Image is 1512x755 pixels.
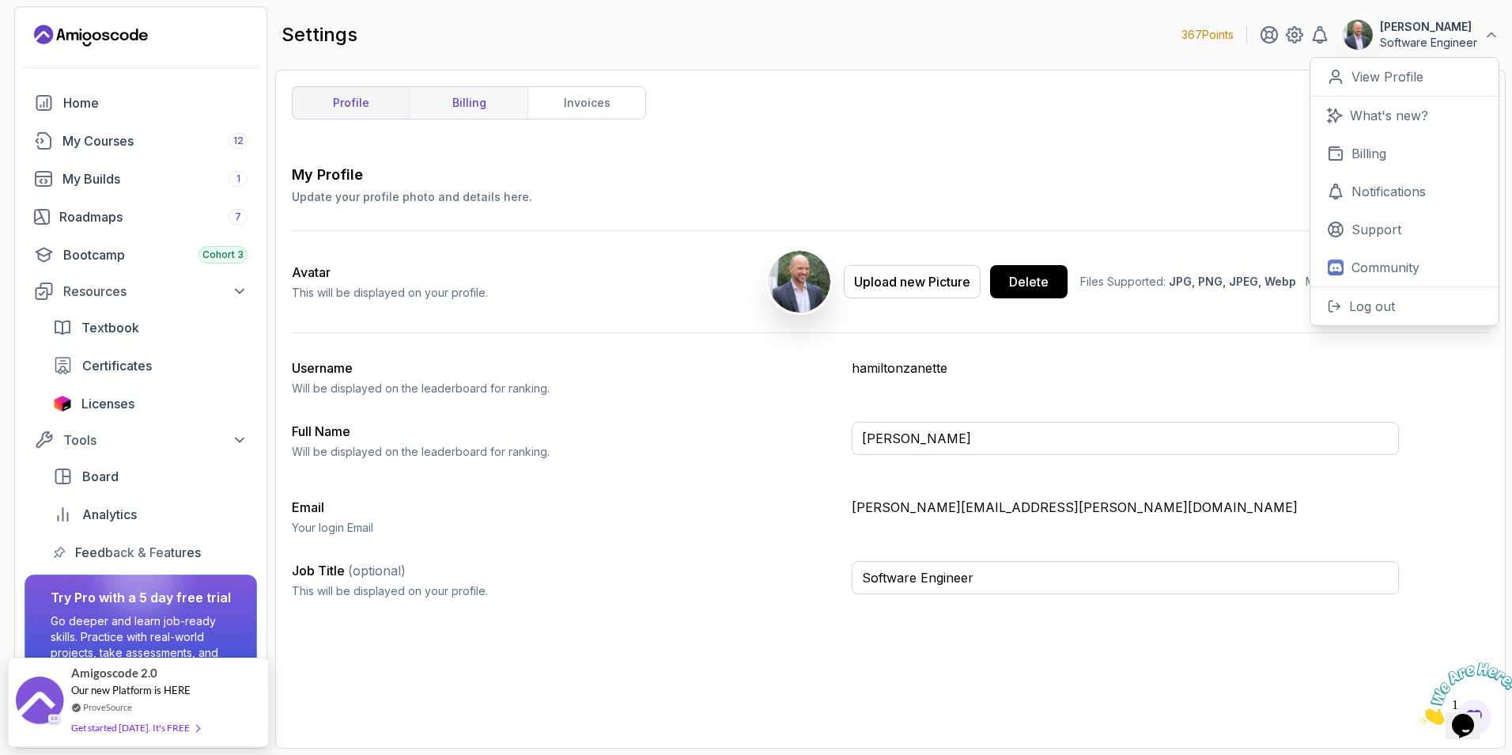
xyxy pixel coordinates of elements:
[1349,297,1395,316] p: Log out
[292,423,350,439] label: Full Name
[25,239,257,271] a: bootcamp
[25,277,257,305] button: Resources
[292,285,488,301] p: This will be displayed on your profile.
[1351,144,1386,163] p: Billing
[71,664,157,682] span: Amigoscode 2.0
[51,613,231,677] p: Go deeper and learn job-ready skills. Practice with real-world projects, take assessments, and ea...
[25,426,257,454] button: Tools
[292,498,839,517] h3: Email
[1169,275,1296,288] span: JPG, PNG, JPEG, Webp
[81,318,139,337] span: Textbook
[1343,20,1373,50] img: user profile image
[81,394,134,413] span: Licenses
[1310,97,1499,135] a: What's new?
[63,431,248,450] div: Tools
[236,173,240,185] span: 1
[292,520,839,536] p: Your login Email
[292,381,839,396] p: Will be displayed on the leaderboard for ranking.
[43,461,257,492] a: board
[82,356,152,375] span: Certificates
[62,169,248,188] div: My Builds
[1351,182,1426,201] p: Notifications
[62,131,248,150] div: My Courses
[82,467,119,486] span: Board
[1350,106,1428,125] p: What's new?
[1310,173,1499,211] a: Notifications
[43,312,257,343] a: textbook
[43,388,257,419] a: licenses
[235,211,241,223] span: 7
[292,444,839,460] p: Will be displayed on the leaderboard for ranking.
[1310,286,1499,325] button: Log out
[852,498,1399,517] p: [PERSON_NAME][EMAIL_ADDRESS][PERSON_NAME][DOMAIN_NAME]
[292,360,353,376] label: Username
[852,422,1399,455] input: Enter your full name
[292,189,532,205] p: Update your profile photo and details here.
[63,93,248,112] div: Home
[410,87,527,119] a: billing
[1181,27,1234,43] p: 367 Points
[1310,135,1499,173] a: Billing
[53,396,72,412] img: jetbrains icon
[16,677,63,728] img: provesource social proof notification image
[1380,35,1477,51] p: Software Engineer
[292,583,839,599] p: This will be displayed on your profile.
[43,350,257,381] a: certificates
[6,6,13,20] span: 1
[852,359,1399,377] p: hamiltonzanette
[1414,656,1512,731] iframe: chat widget
[1310,211,1499,249] a: Support
[63,245,248,264] div: Bootcamp
[71,684,191,696] span: Our new Platform is HERE
[990,265,1068,298] button: Delete
[1342,19,1499,51] button: user profile image[PERSON_NAME]Software Engineer
[63,282,248,301] div: Resources
[293,87,410,119] a: profile
[25,87,257,119] a: home
[83,700,132,714] a: ProveSource
[6,6,104,69] img: Chat attention grabber
[1351,258,1419,277] p: Community
[854,272,970,291] div: Upload new Picture
[1009,272,1049,291] div: Delete
[59,207,248,226] div: Roadmaps
[282,22,357,47] h2: settings
[1351,220,1401,239] p: Support
[75,543,201,562] span: Feedback & Features
[43,499,257,530] a: analytics
[43,537,257,568] a: feedback
[844,265,981,298] button: Upload new Picture
[34,23,148,48] a: Landing page
[1080,274,1399,290] p: Files Supported: Max file size:
[25,163,257,195] a: builds
[852,561,1399,594] input: Enter your job
[71,719,199,737] div: Get started [DATE]. It's FREE
[292,263,488,282] h2: Avatar
[233,135,244,147] span: 12
[769,251,830,313] img: user profile image
[292,164,532,186] h3: My Profile
[348,563,406,579] span: (optional)
[1380,19,1477,35] p: [PERSON_NAME]
[82,505,137,524] span: Analytics
[202,249,244,261] span: Cohort 3
[25,201,257,233] a: roadmaps
[1310,249,1499,286] a: Community
[1351,67,1423,86] p: View Profile
[292,563,406,579] label: Job Title
[25,125,257,157] a: courses
[1310,58,1499,97] a: View Profile
[527,87,645,119] a: invoices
